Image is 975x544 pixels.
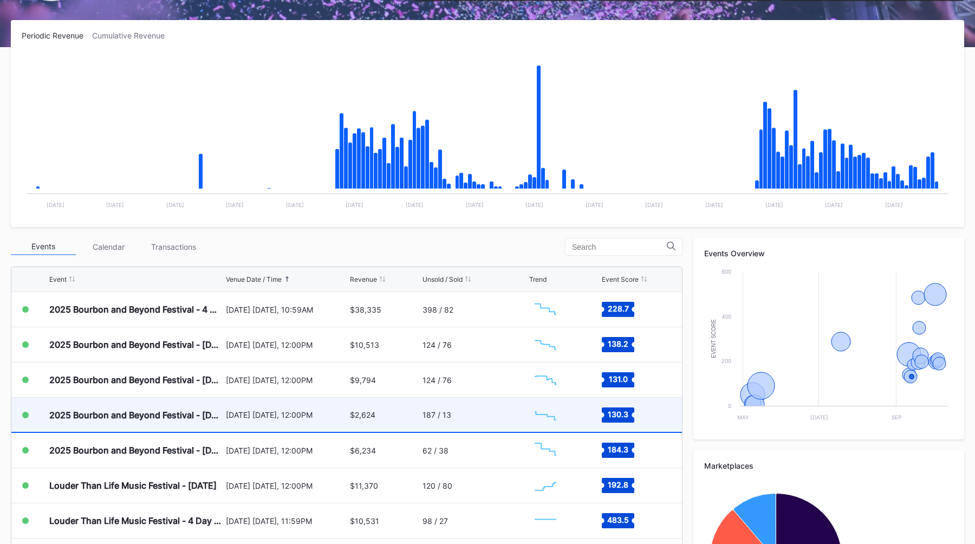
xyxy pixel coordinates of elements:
div: $6,234 [350,446,376,455]
text: 130.3 [608,409,628,418]
div: Unsold / Sold [422,275,463,283]
text: 600 [721,268,731,275]
div: Cumulative Revenue [92,31,173,40]
text: [DATE] [586,202,603,208]
text: Sep [892,414,901,420]
div: 2025 Bourbon and Beyond Festival - [DATE] ([PERSON_NAME], Goo Goo Dolls, [PERSON_NAME]) [49,445,223,456]
div: Events [11,238,76,255]
svg: Chart title [529,401,562,429]
div: 2025 Bourbon and Beyond Festival - [DATE] (The Lumineers, [PERSON_NAME], [US_STATE] Shakes) [49,339,223,350]
text: [DATE] [226,202,244,208]
div: [DATE] [DATE], 12:00PM [226,410,348,419]
text: [DATE] [645,202,663,208]
svg: Chart title [529,472,562,499]
div: $38,335 [350,305,381,314]
text: 400 [721,313,731,320]
text: Event Score [711,319,717,358]
div: [DATE] [DATE], 12:00PM [226,375,348,385]
div: Event [49,275,67,283]
div: Louder Than Life Music Festival - [DATE] [49,480,217,491]
svg: Chart title [529,331,562,358]
div: $10,531 [350,516,379,526]
div: 2025 Bourbon and Beyond Festival - [DATE] ([PERSON_NAME], [PERSON_NAME], [PERSON_NAME]) [49,410,223,420]
text: [DATE] [885,202,903,208]
text: 131.0 [608,374,627,384]
div: Marketplaces [704,461,953,470]
div: Trend [529,275,547,283]
div: Periodic Revenue [22,31,92,40]
div: [DATE] [DATE], 12:00PM [226,481,348,490]
text: [DATE] [810,414,828,420]
text: [DATE] [705,202,723,208]
input: Search [572,243,667,251]
div: Transactions [141,238,206,255]
svg: Chart title [22,54,953,216]
text: [DATE] [166,202,184,208]
svg: Chart title [529,366,562,393]
div: 124 / 76 [422,375,452,385]
div: Revenue [350,275,377,283]
div: 398 / 82 [422,305,453,314]
div: 124 / 76 [422,340,452,349]
div: 62 / 38 [422,446,448,455]
text: 0 [728,403,731,409]
div: [DATE] [DATE], 10:59AM [226,305,348,314]
div: [DATE] [DATE], 12:00PM [226,446,348,455]
div: $10,513 [350,340,379,349]
text: [DATE] [765,202,783,208]
div: [DATE] [DATE], 11:59PM [226,516,348,526]
text: [DATE] [406,202,424,208]
text: [DATE] [525,202,543,208]
text: [DATE] [346,202,363,208]
div: 98 / 27 [422,516,448,526]
text: [DATE] [466,202,484,208]
div: 2025 Bourbon and Beyond Festival - 4 Day Pass (9/11 - 9/14) ([PERSON_NAME], [PERSON_NAME], [PERSO... [49,304,223,315]
div: Events Overview [704,249,953,258]
text: 192.8 [608,480,628,489]
svg: Chart title [529,437,562,464]
svg: Chart title [529,507,562,534]
div: [DATE] [DATE], 12:00PM [226,340,348,349]
div: $11,370 [350,481,378,490]
text: [DATE] [286,202,304,208]
text: May [737,414,749,420]
div: 187 / 13 [422,410,451,419]
text: [DATE] [825,202,843,208]
text: 184.3 [608,445,628,454]
div: $2,624 [350,410,375,419]
text: 138.2 [608,339,628,348]
text: [DATE] [47,202,64,208]
text: 200 [721,358,731,364]
text: [DATE] [106,202,124,208]
div: Calendar [76,238,141,255]
text: 228.7 [607,304,628,313]
svg: Chart title [704,266,953,429]
div: $9,794 [350,375,376,385]
div: 2025 Bourbon and Beyond Festival - [DATE] ([GEOGRAPHIC_DATA], Khruangbin, [PERSON_NAME]) [49,374,223,385]
div: 120 / 80 [422,481,452,490]
svg: Chart title [529,296,562,323]
div: Louder Than Life Music Festival - 4 Day Pass (9/18 - 9/21) [49,515,223,526]
div: Venue Date / Time [226,275,282,283]
text: 483.5 [607,515,629,524]
div: Event Score [602,275,639,283]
